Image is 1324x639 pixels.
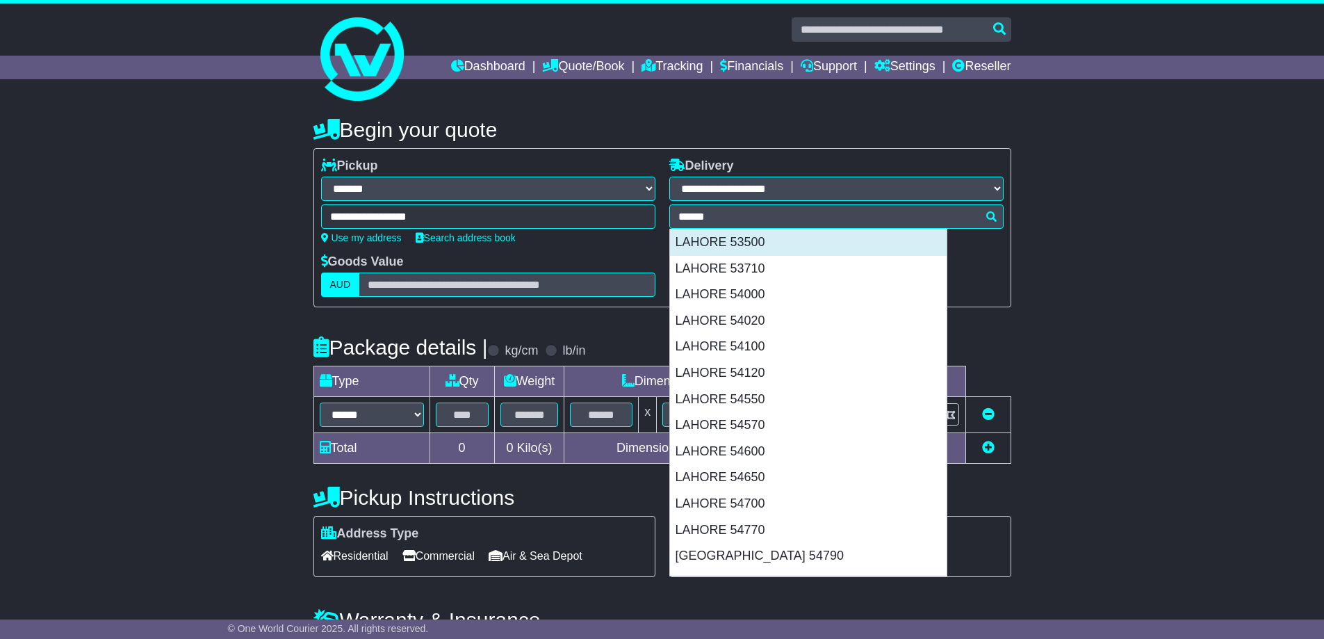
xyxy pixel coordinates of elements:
div: [GEOGRAPHIC_DATA] 54790 [670,543,947,569]
span: © One World Courier 2025. All rights reserved. [228,623,429,634]
td: Weight [494,366,564,397]
td: Kilo(s) [494,433,564,464]
span: 0 [506,441,513,455]
h4: Package details | [313,336,488,359]
a: Settings [874,56,935,79]
a: Quote/Book [542,56,624,79]
div: LAHORE 54700 [670,491,947,517]
div: LAHORE 54550 [670,387,947,413]
a: Support [801,56,857,79]
td: x [639,397,657,433]
h4: Begin your quote [313,118,1011,141]
a: Dashboard [451,56,525,79]
label: Goods Value [321,254,404,270]
span: Residential [321,545,389,567]
label: Address Type [321,526,419,542]
a: Remove this item [982,407,995,421]
div: LAHORE 54600 [670,439,947,465]
div: LAHORE 53710 [670,256,947,282]
td: Dimensions (L x W x H) [564,366,823,397]
a: Search address book [416,232,516,243]
div: LAHORE 54650 [670,464,947,491]
td: Type [313,366,430,397]
td: Qty [430,366,494,397]
span: Commercial [402,545,475,567]
label: Delivery [669,159,734,174]
a: Add new item [982,441,995,455]
div: LAHORE 54100 [670,334,947,360]
div: LAHORE 53500 [670,229,947,256]
td: Total [313,433,430,464]
label: Pickup [321,159,378,174]
div: LAHORE 54800 [670,569,947,596]
span: Air & Sea Depot [489,545,582,567]
label: lb/in [562,343,585,359]
a: Use my address [321,232,402,243]
div: LAHORE 54120 [670,360,947,387]
div: LAHORE 54570 [670,412,947,439]
div: LAHORE 54000 [670,282,947,308]
h4: Warranty & Insurance [313,608,1011,631]
label: AUD [321,273,360,297]
td: 0 [430,433,494,464]
a: Financials [720,56,783,79]
h4: Pickup Instructions [313,486,655,509]
td: Dimensions in Centimetre(s) [564,433,823,464]
div: LAHORE 54020 [670,308,947,334]
label: kg/cm [505,343,538,359]
a: Tracking [641,56,703,79]
div: LAHORE 54770 [670,517,947,544]
a: Reseller [952,56,1011,79]
typeahead: Please provide city [669,204,1004,229]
